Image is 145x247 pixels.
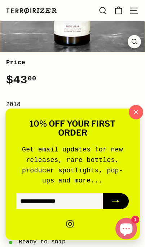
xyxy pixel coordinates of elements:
[16,119,129,137] div: 10% off your first order
[113,218,139,241] inbox-online-store-chat: Shopify online store chat
[6,74,36,87] span: $43
[128,35,141,48] button: Zoom
[16,145,129,186] p: Get email updates for new releases, rare bottles, producer spotlights, pop-ups and more...
[28,75,36,83] sup: 00
[6,58,139,67] label: Price
[103,193,129,209] button: Subscribe
[19,238,66,247] span: Ready to ship
[6,100,139,110] div: 2018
